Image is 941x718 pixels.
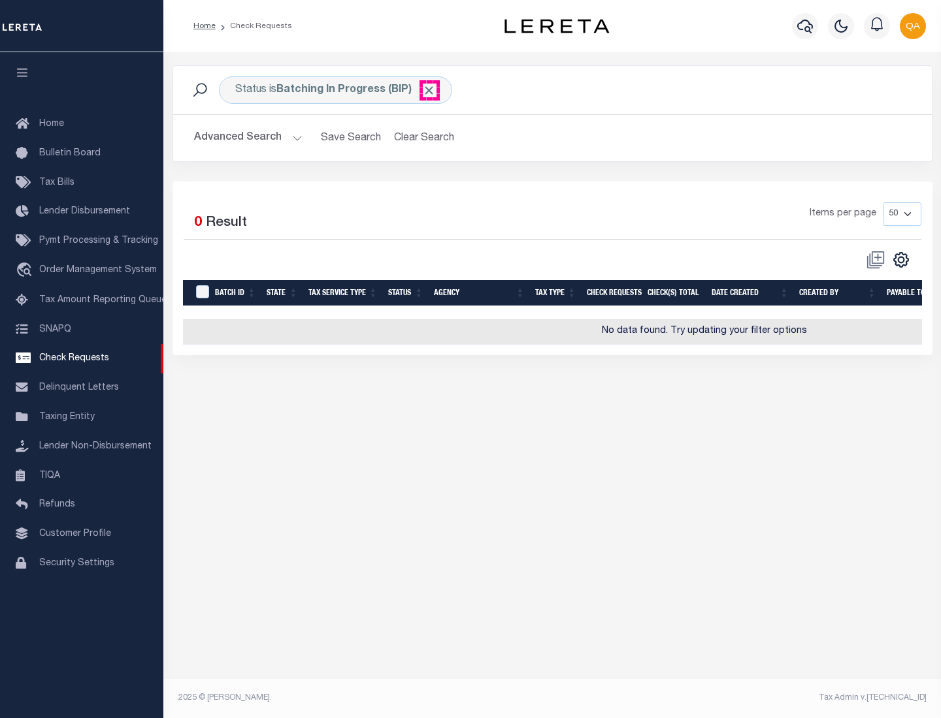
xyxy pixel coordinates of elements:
[39,296,167,305] span: Tax Amount Reporting Queue
[900,13,926,39] img: svg+xml;base64,PHN2ZyB4bWxucz0iaHR0cDovL3d3dy53My5vcmcvMjAwMC9zdmciIHBvaW50ZXItZXZlbnRzPSJub25lIi...
[39,529,111,538] span: Customer Profile
[389,125,460,151] button: Clear Search
[16,262,37,279] i: travel_explore
[39,383,119,392] span: Delinquent Letters
[39,442,152,451] span: Lender Non-Disbursement
[39,471,60,480] span: TIQA
[39,119,64,129] span: Home
[706,280,794,307] th: Date Created: activate to sort column ascending
[219,76,452,104] div: Status is
[194,125,303,151] button: Advanced Search
[261,280,303,307] th: State: activate to sort column ascending
[794,280,882,307] th: Created By: activate to sort column ascending
[39,500,75,509] span: Refunds
[210,280,261,307] th: Batch Id: activate to sort column ascending
[39,266,157,275] span: Order Management System
[169,692,553,704] div: 2025 © [PERSON_NAME].
[39,178,74,187] span: Tax Bills
[303,280,383,307] th: Tax Service Type: activate to sort column ascending
[194,216,202,230] span: 0
[216,20,292,32] li: Check Requests
[810,207,876,221] span: Items per page
[39,413,95,422] span: Taxing Entity
[383,280,429,307] th: Status: activate to sort column ascending
[276,85,436,95] b: Batching In Progress (BIP)
[193,22,216,30] a: Home
[39,149,101,158] span: Bulletin Board
[562,692,927,704] div: Tax Admin v.[TECHNICAL_ID]
[642,280,706,307] th: Check(s) Total
[504,19,609,33] img: logo-dark.svg
[39,559,114,568] span: Security Settings
[206,213,247,234] label: Result
[530,280,582,307] th: Tax Type: activate to sort column ascending
[429,280,530,307] th: Agency: activate to sort column ascending
[39,324,71,334] span: SNAPQ
[39,354,109,363] span: Check Requests
[582,280,642,307] th: Check Requests
[422,84,436,97] span: Click to Remove
[313,125,389,151] button: Save Search
[39,207,130,216] span: Lender Disbursement
[39,236,158,245] span: Pymt Processing & Tracking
